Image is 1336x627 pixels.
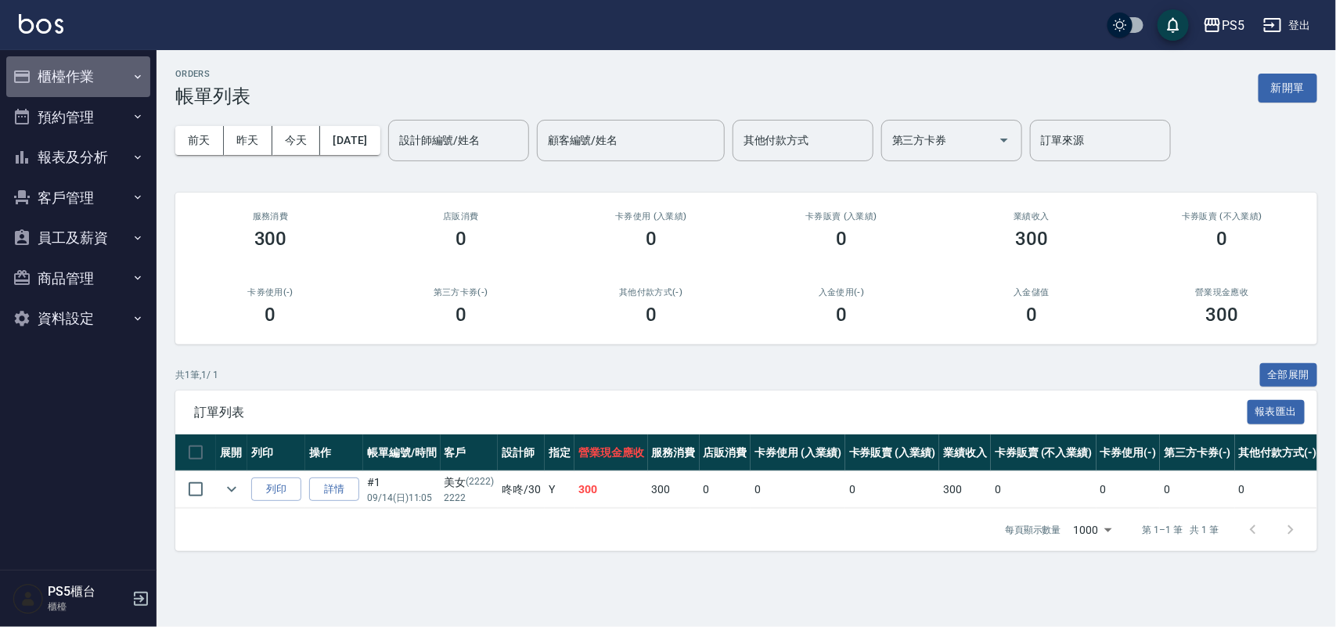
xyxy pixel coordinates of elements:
[456,304,466,326] h3: 0
[574,471,648,508] td: 300
[48,600,128,614] p: 櫃檯
[367,491,437,505] p: 09/14 (日) 11:05
[574,211,727,222] h2: 卡券使用 (入業績)
[1248,400,1305,424] button: 報表匯出
[1160,471,1235,508] td: 0
[1248,404,1305,419] a: 報表匯出
[1222,16,1244,35] div: PS5
[765,211,917,222] h2: 卡券販賣 (入業績)
[1005,523,1061,537] p: 每頁顯示數量
[574,287,727,297] h2: 其他付款方式(-)
[6,298,150,339] button: 資料設定
[498,471,545,508] td: 咚咚 /30
[1097,434,1161,471] th: 卡券使用(-)
[445,474,495,491] div: 美女
[1160,434,1235,471] th: 第三方卡券(-)
[194,405,1248,420] span: 訂單列表
[175,85,250,107] h3: 帳單列表
[646,228,657,250] h3: 0
[939,471,991,508] td: 300
[1259,80,1317,95] a: 新開單
[194,287,347,297] h2: 卡券使用(-)
[648,434,700,471] th: 服務消費
[194,211,347,222] h3: 服務消費
[991,434,1096,471] th: 卡券販賣 (不入業績)
[1146,211,1298,222] h2: 卡券販賣 (不入業績)
[545,471,574,508] td: Y
[363,471,441,508] td: #1
[254,228,287,250] h3: 300
[1216,228,1227,250] h3: 0
[19,14,63,34] img: Logo
[175,126,224,155] button: 前天
[498,434,545,471] th: 設計師
[1026,304,1037,326] h3: 0
[363,434,441,471] th: 帳單編號/時間
[1197,9,1251,41] button: PS5
[456,228,466,250] h3: 0
[700,471,751,508] td: 0
[305,434,363,471] th: 操作
[1146,287,1298,297] h2: 營業現金應收
[265,304,276,326] h3: 0
[1259,74,1317,103] button: 新開單
[441,434,499,471] th: 客戶
[1068,509,1118,551] div: 1000
[6,258,150,299] button: 商品管理
[1205,304,1238,326] h3: 300
[646,304,657,326] h3: 0
[648,471,700,508] td: 300
[700,434,751,471] th: 店販消費
[1015,228,1048,250] h3: 300
[48,584,128,600] h5: PS5櫃台
[1235,434,1321,471] th: 其他付款方式(-)
[765,287,917,297] h2: 入金使用(-)
[1143,523,1219,537] p: 第 1–1 筆 共 1 筆
[545,434,574,471] th: 指定
[574,434,648,471] th: 營業現金應收
[384,287,537,297] h2: 第三方卡券(-)
[956,211,1108,222] h2: 業績收入
[991,471,1096,508] td: 0
[6,56,150,97] button: 櫃檯作業
[309,477,359,502] a: 詳情
[1158,9,1189,41] button: save
[384,211,537,222] h2: 店販消費
[216,434,247,471] th: 展開
[13,583,44,614] img: Person
[224,126,272,155] button: 昨天
[320,126,380,155] button: [DATE]
[751,434,845,471] th: 卡券使用 (入業績)
[6,137,150,178] button: 報表及分析
[220,477,243,501] button: expand row
[836,228,847,250] h3: 0
[6,218,150,258] button: 員工及薪資
[445,491,495,505] p: 2222
[175,368,218,382] p: 共 1 筆, 1 / 1
[845,471,940,508] td: 0
[272,126,321,155] button: 今天
[751,471,845,508] td: 0
[939,434,991,471] th: 業績收入
[1097,471,1161,508] td: 0
[1235,471,1321,508] td: 0
[956,287,1108,297] h2: 入金儲值
[6,97,150,138] button: 預約管理
[1260,363,1318,387] button: 全部展開
[6,178,150,218] button: 客戶管理
[1257,11,1317,40] button: 登出
[845,434,940,471] th: 卡券販賣 (入業績)
[175,69,250,79] h2: ORDERS
[992,128,1017,153] button: Open
[836,304,847,326] h3: 0
[251,477,301,502] button: 列印
[466,474,495,491] p: (2222)
[247,434,305,471] th: 列印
